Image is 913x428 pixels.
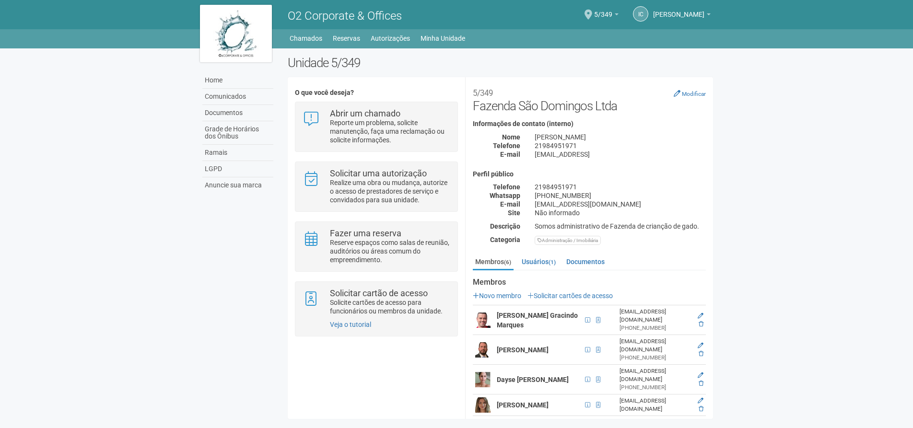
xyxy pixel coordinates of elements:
[527,133,713,141] div: [PERSON_NAME]
[490,192,520,199] strong: Whatsapp
[653,1,704,18] span: Isa Cristina Dias Blas
[504,259,511,266] small: (6)
[330,118,450,144] p: Reporte um problema, solicite manutenção, faça uma reclamação ou solicite informações.
[330,178,450,204] p: Realize uma obra ou mudança, autorize o acesso de prestadores de serviço e convidados para sua un...
[473,88,493,98] small: 5/349
[699,321,703,327] a: Excluir membro
[295,89,457,96] h4: O que você deseja?
[620,397,690,413] div: [EMAIL_ADDRESS][DOMAIN_NAME]
[500,150,520,158] strong: E-mail
[527,183,713,191] div: 21984951971
[475,342,491,358] img: user.png
[698,397,703,404] a: Editar membro
[200,5,272,62] img: logo.jpg
[473,120,706,127] h4: Informações de contato (interno)
[490,222,520,230] strong: Descrição
[620,337,690,354] div: [EMAIL_ADDRESS][DOMAIN_NAME]
[549,259,556,266] small: (1)
[290,32,322,45] a: Chamados
[653,12,711,20] a: [PERSON_NAME]
[633,6,648,22] a: IC
[475,312,491,328] img: user.png
[698,342,703,349] a: Editar membro
[502,133,520,141] strong: Nome
[594,12,619,20] a: 5/349
[202,145,273,161] a: Ramais
[493,142,520,150] strong: Telefone
[527,141,713,150] div: 21984951971
[527,222,713,231] div: Somos administrativo de Fazenda de crianção de gado.
[202,72,273,89] a: Home
[682,91,706,97] small: Modificar
[475,372,491,387] img: user.png
[497,376,569,383] strong: Dayse [PERSON_NAME]
[490,236,520,243] strong: Categoria
[527,191,713,200] div: [PHONE_NUMBER]
[620,324,690,332] div: [PHONE_NUMBER]
[202,121,273,145] a: Grade de Horários dos Ônibus
[497,312,578,329] strong: [PERSON_NAME] Gracindo Marques
[620,383,690,392] div: [PHONE_NUMBER]
[497,401,549,409] strong: [PERSON_NAME]
[330,168,427,178] strong: Solicitar uma autorização
[333,32,360,45] a: Reservas
[202,177,273,193] a: Anuncie sua marca
[674,90,706,97] a: Modificar
[519,254,558,269] a: Usuários(1)
[535,236,601,245] div: Administração / Imobiliária
[330,108,400,118] strong: Abrir um chamado
[303,289,450,315] a: Solicitar cartão de acesso Solicite cartões de acesso para funcionários ou membros da unidade.
[527,150,713,159] div: [EMAIL_ADDRESS]
[202,89,273,105] a: Comunicados
[330,238,450,264] p: Reserve espaços como salas de reunião, auditórios ou áreas comum do empreendimento.
[473,292,521,300] a: Novo membro
[202,161,273,177] a: LGPD
[527,292,613,300] a: Solicitar cartões de acesso
[330,298,450,315] p: Solicite cartões de acesso para funcionários ou membros da unidade.
[500,200,520,208] strong: E-mail
[473,84,706,113] h2: Fazenda São Domingos Ltda
[330,228,401,238] strong: Fazer uma reserva
[371,32,410,45] a: Autorizações
[527,200,713,208] div: [EMAIL_ADDRESS][DOMAIN_NAME]
[330,321,371,328] a: Veja o tutorial
[473,278,706,287] strong: Membros
[421,32,465,45] a: Minha Unidade
[330,288,428,298] strong: Solicitar cartão de acesso
[699,350,703,357] a: Excluir membro
[699,405,703,412] a: Excluir membro
[508,209,520,217] strong: Site
[493,183,520,191] strong: Telefone
[303,169,450,204] a: Solicitar uma autorização Realize uma obra ou mudança, autorize o acesso de prestadores de serviç...
[303,109,450,144] a: Abrir um chamado Reporte um problema, solicite manutenção, faça uma reclamação ou solicite inform...
[620,308,690,324] div: [EMAIL_ADDRESS][DOMAIN_NAME]
[475,397,491,413] img: user.png
[699,380,703,387] a: Excluir membro
[594,1,612,18] span: 5/349
[303,229,450,264] a: Fazer uma reserva Reserve espaços como salas de reunião, auditórios ou áreas comum do empreendime...
[288,9,402,23] span: O2 Corporate & Offices
[698,372,703,379] a: Editar membro
[473,254,514,270] a: Membros(6)
[564,254,607,269] a: Documentos
[620,354,690,362] div: [PHONE_NUMBER]
[620,367,690,383] div: [EMAIL_ADDRESS][DOMAIN_NAME]
[497,346,549,354] strong: [PERSON_NAME]
[473,171,706,178] h4: Perfil público
[202,105,273,121] a: Documentos
[527,208,713,217] div: Não informado
[288,56,713,70] h2: Unidade 5/349
[698,312,703,319] a: Editar membro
